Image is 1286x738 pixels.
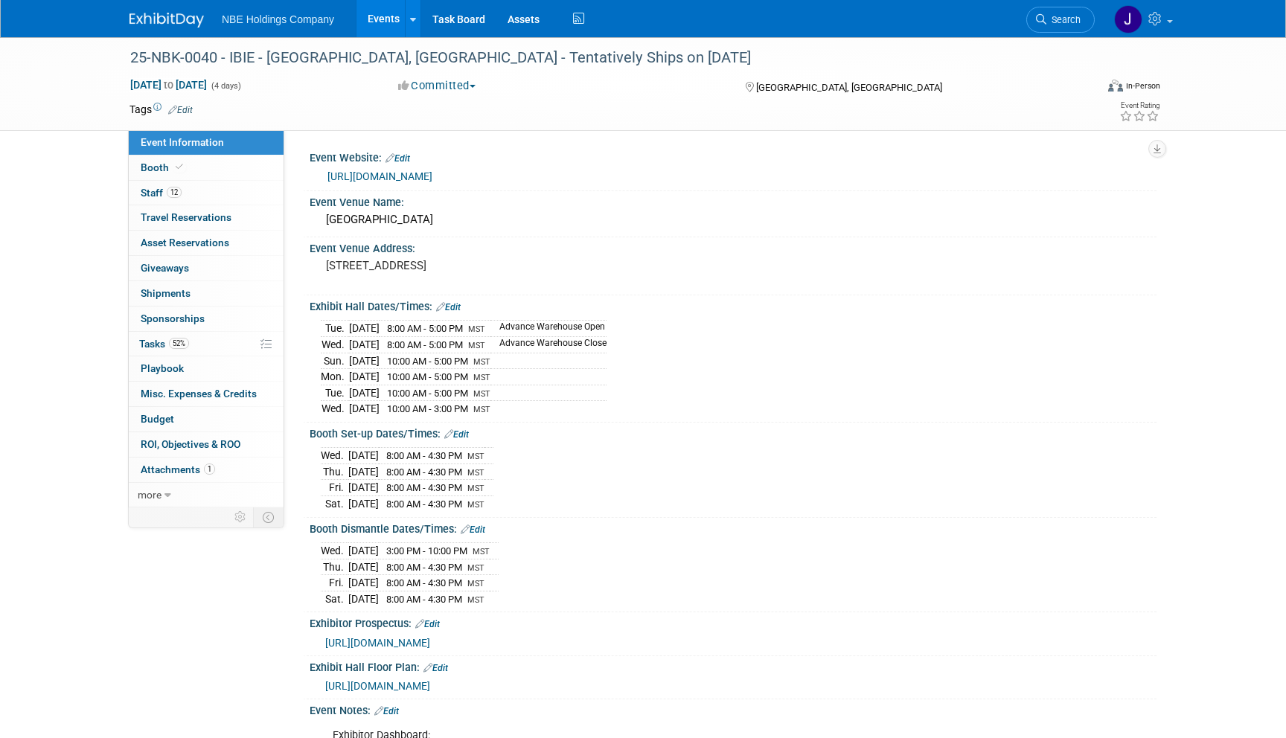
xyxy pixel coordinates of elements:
td: Wed. [321,401,349,417]
div: Event Format [1007,77,1160,100]
span: 10:00 AM - 5:00 PM [387,356,468,367]
div: Exhibit Hall Floor Plan: [310,656,1157,676]
td: Thu. [321,463,348,480]
a: Travel Reservations [129,205,284,230]
td: Fri. [321,480,348,496]
td: [DATE] [348,559,379,575]
span: 12 [167,187,182,198]
a: Edit [444,429,469,440]
td: Wed. [321,337,349,353]
td: [DATE] [349,369,380,385]
span: 8:00 AM - 4:30 PM [386,450,462,461]
span: MST [473,405,490,414]
span: MST [473,389,490,399]
div: Event Website: [310,147,1157,166]
a: ROI, Objectives & ROO [129,432,284,457]
td: Advance Warehouse Open [490,321,607,337]
td: Thu. [321,559,348,575]
span: MST [468,341,485,350]
a: Misc. Expenses & Credits [129,382,284,406]
span: MST [467,563,484,573]
span: 1 [204,463,215,475]
span: Search [1046,14,1081,25]
td: [DATE] [349,321,380,337]
td: Tue. [321,385,349,401]
div: Booth Dismantle Dates/Times: [310,518,1157,537]
td: [DATE] [349,385,380,401]
td: [DATE] [348,480,379,496]
a: more [129,483,284,507]
span: 10:00 AM - 5:00 PM [387,371,468,382]
a: Shipments [129,281,284,306]
span: 10:00 AM - 5:00 PM [387,388,468,399]
td: [DATE] [349,353,380,369]
span: 8:00 AM - 5:00 PM [387,339,463,350]
a: Edit [168,105,193,115]
a: Event Information [129,130,284,155]
td: [DATE] [349,401,380,417]
img: Format-Inperson.png [1108,80,1123,92]
img: ExhibitDay [129,13,204,28]
a: Staff12 [129,181,284,205]
span: MST [467,500,484,510]
span: Staff [141,187,182,199]
span: 3:00 PM - 10:00 PM [386,545,467,556]
span: Giveaways [141,262,189,274]
i: Booth reservation complete [176,163,183,171]
td: Tue. [321,321,349,337]
div: Event Venue Address: [310,237,1157,256]
div: [GEOGRAPHIC_DATA] [321,208,1145,231]
span: 8:00 AM - 4:30 PM [386,466,462,478]
td: Personalize Event Tab Strip [228,507,254,527]
a: Edit [423,663,448,673]
span: Budget [141,413,174,425]
a: [URL][DOMAIN_NAME] [325,680,430,692]
div: Event Venue Name: [310,191,1157,210]
td: Tags [129,102,193,117]
span: 8:00 AM - 4:30 PM [386,577,462,588]
a: Attachments1 [129,458,284,482]
span: Attachments [141,463,215,475]
a: Edit [386,153,410,164]
td: Sat. [321,496,348,512]
span: Tasks [139,338,189,350]
a: Budget [129,407,284,431]
td: [DATE] [348,575,379,591]
span: MST [473,547,490,556]
a: Sponsorships [129,307,284,331]
a: Edit [461,524,485,535]
a: Edit [415,619,440,629]
span: to [161,79,176,91]
td: Fri. [321,575,348,591]
span: 8:00 AM - 5:00 PM [387,323,463,334]
span: ROI, Objectives & ROO [141,438,240,450]
span: MST [467,452,484,461]
span: MST [467,579,484,588]
span: 8:00 AM - 4:30 PM [386,594,462,605]
a: [URL][DOMAIN_NAME] [325,637,430,649]
span: Sponsorships [141,312,205,324]
div: Exhibitor Prospectus: [310,612,1157,632]
span: Playbook [141,362,184,374]
span: Booth [141,161,186,173]
span: Travel Reservations [141,211,231,223]
span: (4 days) [210,81,241,91]
td: [DATE] [348,591,379,606]
a: Booth [129,155,284,180]
span: MST [467,468,484,478]
span: Event Information [141,136,224,148]
td: Toggle Event Tabs [254,507,284,527]
td: Advance Warehouse Close [490,337,607,353]
a: Playbook [129,356,284,381]
a: Tasks52% [129,332,284,356]
span: Shipments [141,287,191,299]
td: [DATE] [348,496,379,512]
span: Asset Reservations [141,237,229,248]
td: Mon. [321,369,349,385]
div: Event Rating [1119,102,1159,109]
div: Booth Set-up Dates/Times: [310,423,1157,442]
td: Sat. [321,591,348,606]
a: Edit [436,302,461,312]
td: [DATE] [348,448,379,464]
